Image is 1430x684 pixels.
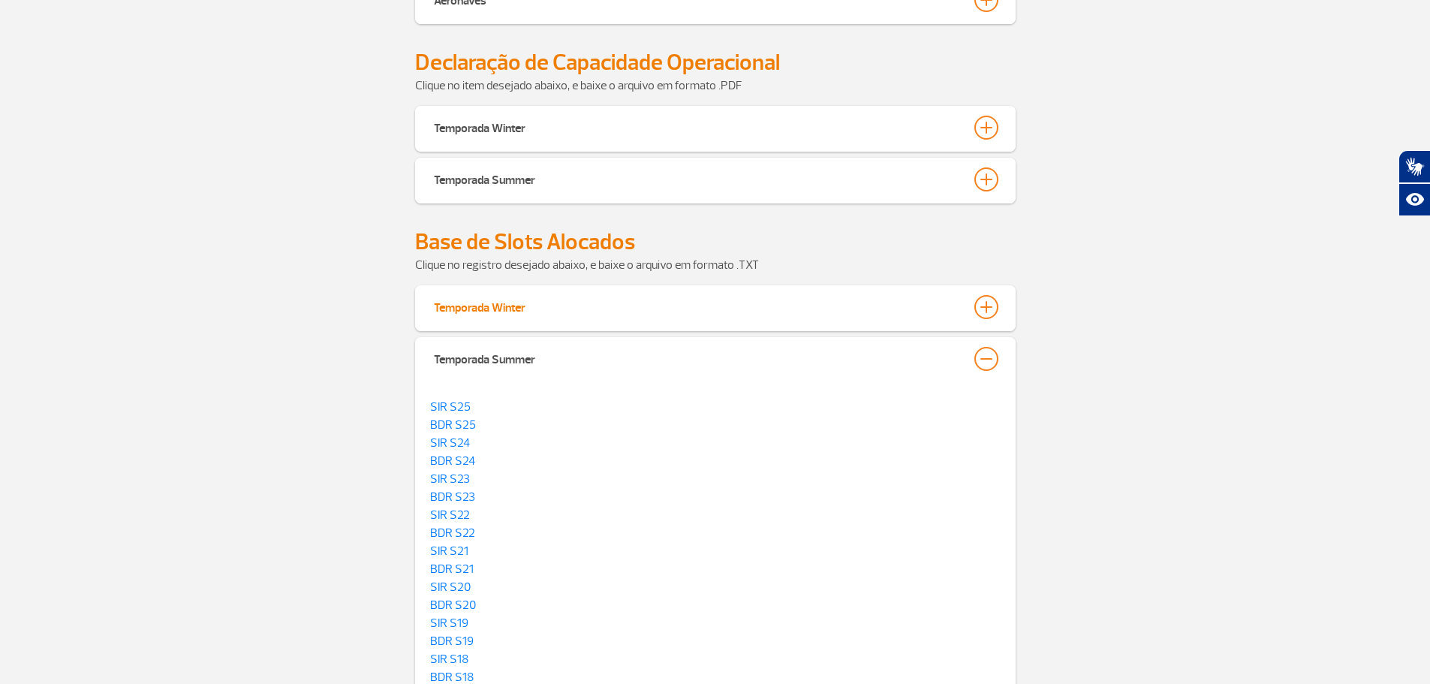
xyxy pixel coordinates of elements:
[434,347,535,368] div: Temporada Summer
[430,399,471,414] a: SIR S25
[430,508,470,523] a: SIR S22
[430,616,468,631] a: SIR S19
[433,294,998,320] button: Temporada Winter
[433,167,998,192] button: Temporada Summer
[434,167,535,188] div: Temporada Summer
[434,116,525,137] div: Temporada Winter
[430,490,475,505] a: BDR S23
[430,562,474,577] a: BDR S21
[415,77,1016,95] p: Clique no item desejado abaixo, e baixe o arquivo em formato .PDF
[433,115,998,140] button: Temporada Winter
[430,652,468,667] a: SIR S18
[1398,150,1430,216] div: Plugin de acessibilidade da Hand Talk.
[430,435,470,450] a: SIR S24
[430,472,470,487] a: SIR S23
[430,544,468,559] a: SIR S21
[415,49,1016,77] h2: Declaração de Capacidade Operacional
[430,598,476,613] a: BDR S20
[1398,150,1430,183] button: Abrir tradutor de língua de sinais.
[415,256,1016,274] p: Clique no registro desejado abaixo, e baixe o arquivo em formato .TXT
[430,526,475,541] a: BDR S22
[430,634,474,649] a: BDR S19
[433,346,998,372] button: Temporada Summer
[430,417,476,432] a: BDR S25
[430,453,475,469] a: BDR S24
[434,295,525,316] div: Temporada Winter
[1398,183,1430,216] button: Abrir recursos assistivos.
[430,580,471,595] a: SIR S20
[415,228,1016,256] h2: Base de Slots Alocados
